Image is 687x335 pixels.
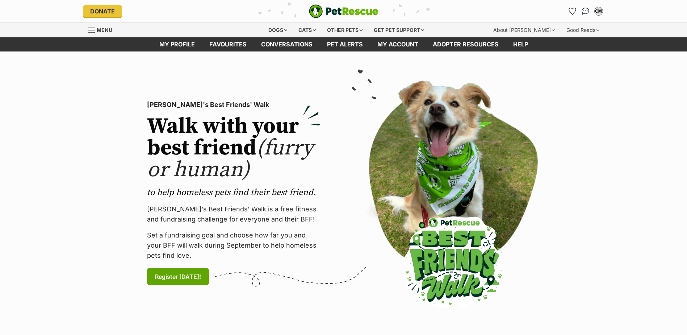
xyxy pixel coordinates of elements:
[309,4,378,18] img: logo-e224e6f780fb5917bec1dbf3a21bbac754714ae5b6737aabdf751b685950b380.svg
[97,27,112,33] span: Menu
[254,37,320,51] a: conversations
[263,23,292,37] div: Dogs
[370,37,426,51] a: My account
[147,268,209,285] a: Register [DATE]!
[322,23,368,37] div: Other pets
[147,187,321,198] p: to help homeless pets find their best friend.
[320,37,370,51] a: Pet alerts
[152,37,202,51] a: My profile
[147,135,313,183] span: (furry or human)
[426,37,506,51] a: Adopter resources
[593,5,604,17] button: My account
[147,100,321,110] p: [PERSON_NAME]'s Best Friends' Walk
[488,23,560,37] div: About [PERSON_NAME]
[567,5,604,17] ul: Account quick links
[582,8,589,15] img: chat-41dd97257d64d25036548639549fe6c8038ab92f7586957e7f3b1b290dea8141.svg
[88,23,117,36] a: Menu
[567,5,578,17] a: Favourites
[147,204,321,224] p: [PERSON_NAME]’s Best Friends' Walk is a free fitness and fundraising challenge for everyone and t...
[147,116,321,181] h2: Walk with your best friend
[155,272,201,281] span: Register [DATE]!
[506,37,535,51] a: Help
[595,8,602,15] div: CM
[147,230,321,261] p: Set a fundraising goal and choose how far you and your BFF will walk during September to help hom...
[83,5,122,17] a: Donate
[580,5,591,17] a: Conversations
[309,4,378,18] a: PetRescue
[561,23,604,37] div: Good Reads
[293,23,321,37] div: Cats
[369,23,429,37] div: Get pet support
[202,37,254,51] a: Favourites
